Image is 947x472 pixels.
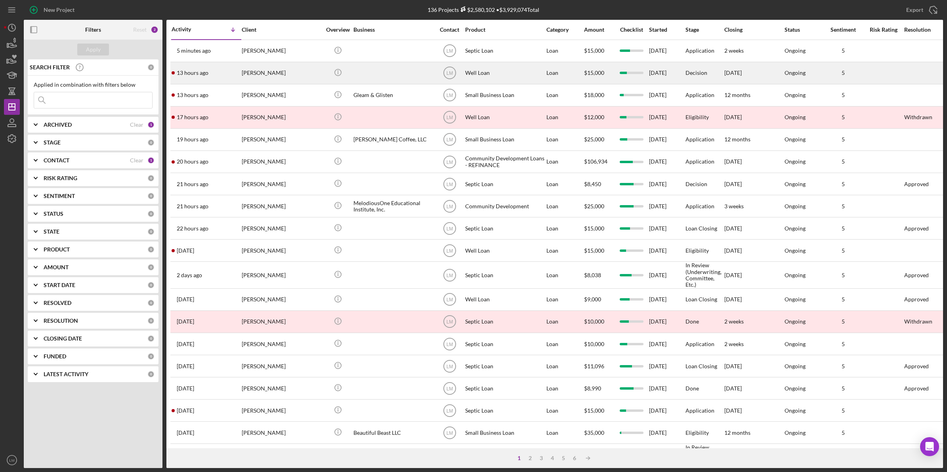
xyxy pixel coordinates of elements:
div: Septic Loan [465,378,544,399]
div: Small Business Loan [465,129,544,150]
div: Application [685,196,724,217]
time: 2025-10-09 18:40 [177,363,194,369]
div: Ongoing [785,70,806,76]
div: Septic Loan [465,40,544,61]
time: 2 weeks [724,341,744,347]
div: [PERSON_NAME] [242,218,321,239]
text: LM [446,137,453,143]
time: [DATE] [724,158,742,165]
span: $10,000 [584,341,604,347]
time: [DATE] [724,114,742,120]
div: Approved [904,385,929,392]
div: Well Loan [465,63,544,84]
time: 2025-10-14 17:18 [177,136,208,143]
text: LM [446,297,453,303]
b: SENTIMENT [44,193,75,199]
div: [DATE] [649,85,685,106]
div: Loan [546,444,583,470]
div: Approved [904,296,929,303]
div: Loan [546,333,583,354]
time: 2025-10-09 19:02 [177,341,194,347]
div: Loan [546,63,583,84]
div: Done [685,311,724,332]
div: Small Business Loan [465,85,544,106]
time: [DATE] [724,407,742,414]
div: Loan [546,289,583,310]
div: Community Development Loans - REFINANCE [465,151,544,172]
div: Risk Rating [864,27,903,33]
div: 0 [147,371,155,378]
div: Open Intercom Messenger [920,437,939,456]
div: [DATE] [649,262,685,287]
div: [PERSON_NAME] [242,151,321,172]
div: Withdrawn [904,318,932,325]
div: Ongoing [785,430,806,436]
div: [DATE] [649,422,685,443]
div: 5 [823,48,863,54]
text: LM [446,181,453,187]
div: [PERSON_NAME] [242,422,321,443]
div: [PERSON_NAME] [242,400,321,421]
div: Ongoing [785,114,806,120]
div: $9,000 [584,289,614,310]
time: [DATE] [724,225,742,232]
div: Application [685,85,724,106]
div: Loan [546,129,583,150]
div: Clear [130,122,143,128]
div: Approved [904,363,929,369]
div: Ongoing [785,225,806,232]
div: [DATE] [649,311,685,332]
div: Ongoing [785,48,806,54]
div: $10,000 [584,311,614,332]
b: LATEST ACTIVITY [44,371,88,377]
div: Loan Closing [685,289,724,310]
div: Eligibility [685,107,724,128]
div: 0 [147,192,155,200]
div: Application [685,400,724,421]
div: MelodiousOne Educational Institute, Inc. [353,196,433,217]
div: Loan [546,240,583,261]
div: Overview [323,27,353,33]
div: 1 [514,455,525,461]
text: LM [446,341,453,347]
b: RISK RATING [44,175,77,181]
button: LM [4,452,20,468]
div: 5 [823,385,863,392]
time: 2025-10-14 16:46 [177,158,208,165]
div: 5 [558,455,569,461]
text: LM [446,93,453,98]
div: [PERSON_NAME] [242,262,321,287]
div: Decision [685,173,724,194]
div: 0 [147,353,155,360]
div: $2,580,102 [459,6,495,13]
div: Applied in combination with filters below [34,82,153,88]
div: Septic Loan [465,356,544,377]
div: [PERSON_NAME] [242,289,321,310]
div: 5 [823,136,863,143]
div: 136 Projects • $3,929,074 Total [428,6,539,13]
span: $25,000 [584,136,604,143]
time: 12 months [724,136,750,143]
div: Ongoing [785,92,806,98]
text: LM [446,364,453,369]
div: Business [353,27,433,33]
div: [DATE] [649,173,685,194]
span: $15,000 [584,407,604,414]
div: $11,096 [584,356,614,377]
div: [PERSON_NAME] [242,173,321,194]
time: 2025-10-13 20:33 [177,272,202,278]
div: Well Loan [465,289,544,310]
div: Ongoing [785,181,806,187]
span: $18,000 [584,91,604,98]
div: Application [685,333,724,354]
div: 5 [823,158,863,165]
div: Ongoing [785,158,806,165]
div: [DATE] [649,240,685,261]
div: Ongoing [785,318,806,325]
div: Contact [435,27,464,33]
div: Decision [685,63,724,84]
div: Approved [904,272,929,278]
div: 5 [823,92,863,98]
div: Loan [546,422,583,443]
button: Apply [77,44,109,55]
